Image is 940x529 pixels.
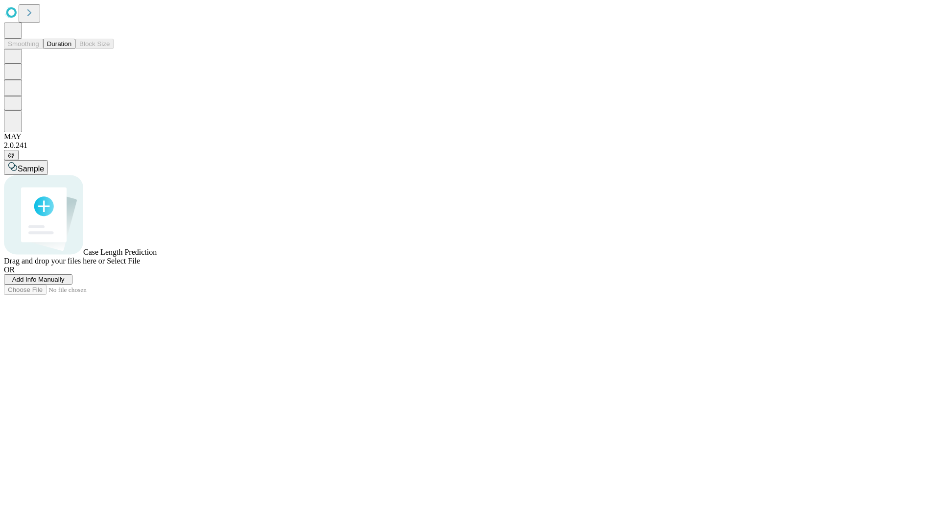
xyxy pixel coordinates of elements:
[75,39,114,49] button: Block Size
[4,274,72,285] button: Add Info Manually
[4,141,936,150] div: 2.0.241
[4,265,15,274] span: OR
[12,276,65,283] span: Add Info Manually
[4,257,105,265] span: Drag and drop your files here or
[43,39,75,49] button: Duration
[4,132,936,141] div: MAY
[107,257,140,265] span: Select File
[18,165,44,173] span: Sample
[8,151,15,159] span: @
[4,150,19,160] button: @
[4,39,43,49] button: Smoothing
[4,160,48,175] button: Sample
[83,248,157,256] span: Case Length Prediction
